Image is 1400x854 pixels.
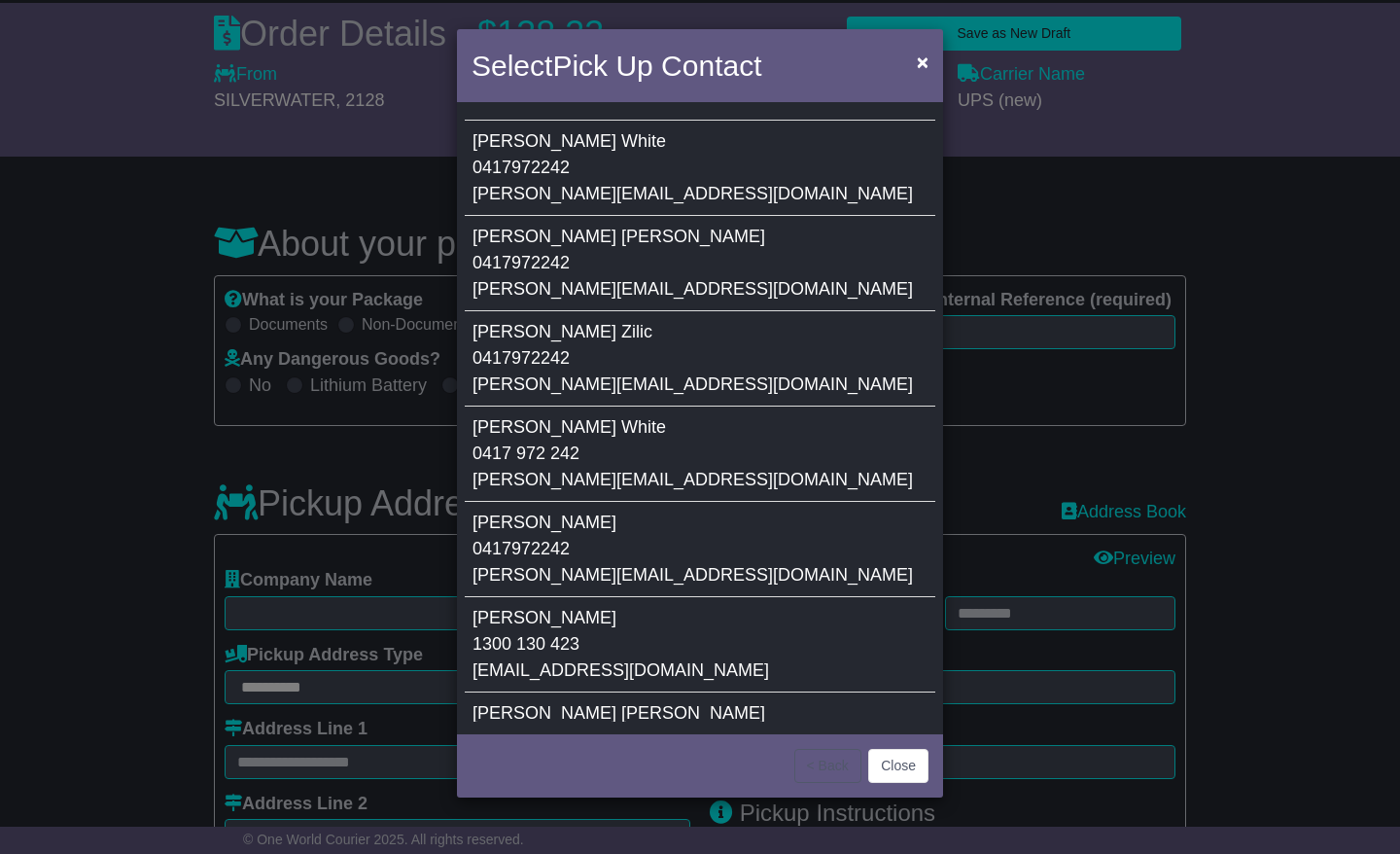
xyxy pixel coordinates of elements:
span: [EMAIL_ADDRESS][DOMAIN_NAME] [472,660,769,680]
span: Pick Up [552,50,652,82]
span: [PERSON_NAME] [472,131,616,151]
button: Close [907,42,938,82]
span: 0417972242 [472,253,570,272]
span: [PERSON_NAME][EMAIL_ADDRESS][DOMAIN_NAME] [472,565,913,585]
span: [PERSON_NAME] [472,608,616,627]
span: [PERSON_NAME] [472,417,616,437]
span: [PERSON_NAME] [472,227,616,246]
button: Close [868,749,928,783]
button: < Back [794,749,861,783]
span: [PERSON_NAME] [472,513,616,532]
span: 0417972242 [472,348,570,368]
span: × [917,51,928,73]
span: [PERSON_NAME] [621,703,765,723]
span: [PERSON_NAME][EMAIL_ADDRESS][DOMAIN_NAME] [472,374,913,394]
span: 0417972242 [472,539,570,558]
span: Contact [661,50,761,82]
span: 0417 972 242 [472,444,579,463]
span: Zilic [621,322,652,341]
span: [PERSON_NAME] [472,703,616,723]
h4: Select [472,44,761,88]
span: White [621,131,666,151]
span: [PERSON_NAME] [621,227,765,246]
span: 0417972242 [472,158,570,177]
span: [PERSON_NAME] [472,322,616,341]
span: White [621,417,666,437]
span: [PERSON_NAME][EMAIL_ADDRESS][DOMAIN_NAME] [472,470,913,489]
span: [PERSON_NAME][EMAIL_ADDRESS][DOMAIN_NAME] [472,184,913,203]
span: [PERSON_NAME][EMAIL_ADDRESS][DOMAIN_NAME] [472,279,913,299]
span: 1300 130 423 [472,634,579,654]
